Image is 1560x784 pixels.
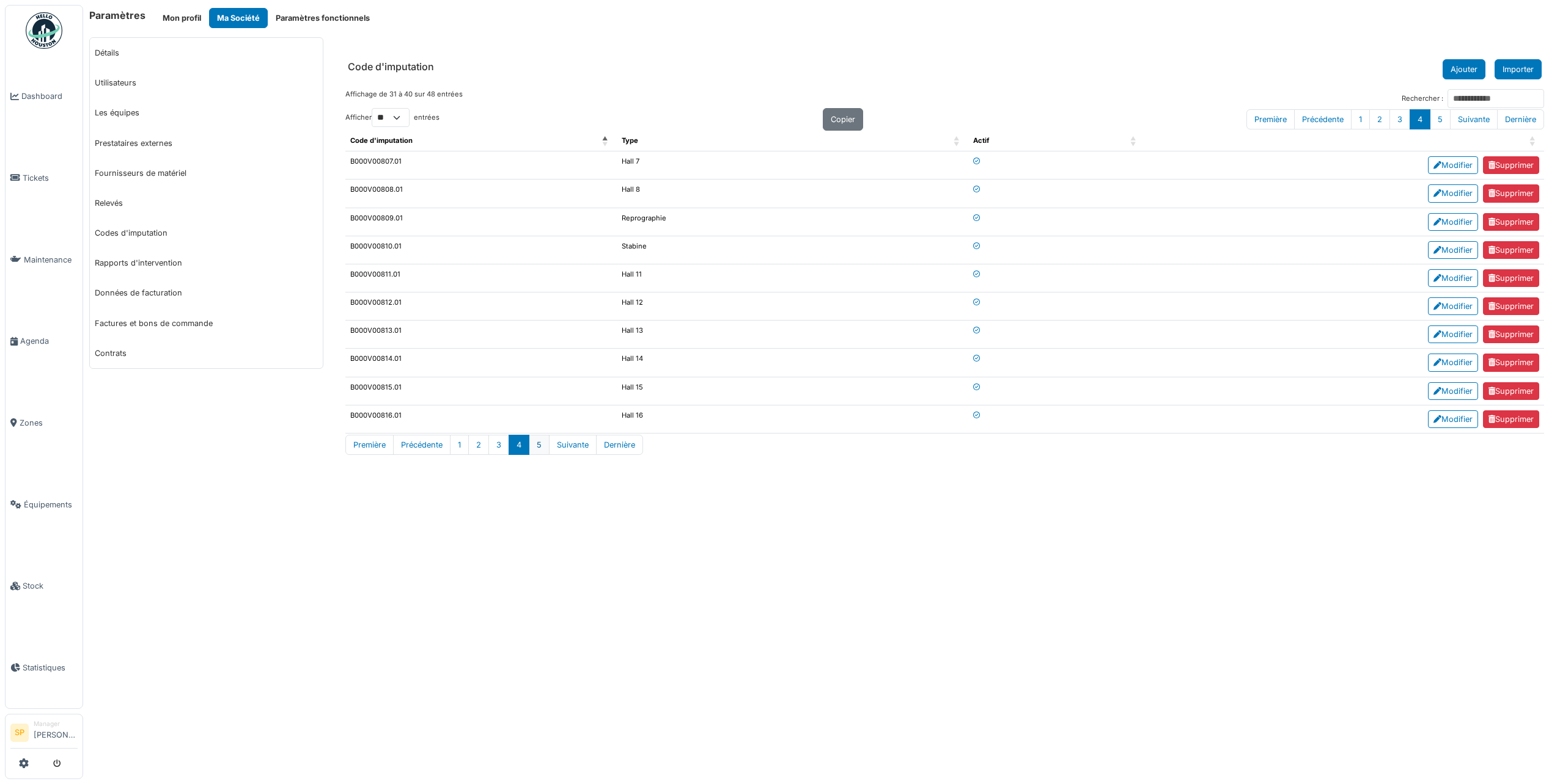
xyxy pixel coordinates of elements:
span: Type: Activate to sort [954,131,961,151]
span: Statistiques [23,662,78,673]
td: B000V00814.01 [345,349,617,377]
a: Supprimer [1483,354,1539,371]
a: Modifier [1428,325,1478,343]
a: Mon profil [155,8,209,28]
td: B000V00816.01 [345,405,617,433]
span: Stock [23,580,78,592]
span: Agenda [20,335,78,347]
a: Les équipes [90,98,323,128]
img: Badge_color-CXgf-gQk.svg [26,12,62,49]
span: Code d'imputation: Activate to invert sorting [602,131,609,151]
button: 2 [1369,109,1390,129]
td: Reprographie [617,208,968,236]
label: Afficher entrées [345,108,440,127]
a: Supprimer [1483,382,1539,400]
button: 1 [450,435,469,455]
button: Last [596,435,643,455]
button: 5 [1430,109,1451,129]
td: Hall 13 [617,321,968,349]
td: Hall 12 [617,292,968,321]
button: 5 [529,435,550,455]
a: Modifier [1428,213,1478,231]
button: Previous [393,435,451,455]
a: Utilisateurs [90,68,323,98]
button: Copier [823,108,863,131]
button: First [1246,109,1295,129]
button: Next [1450,109,1498,129]
a: Dashboard [6,56,83,137]
span: Zones [20,417,78,429]
a: Rapports d'intervention [90,248,323,278]
a: Supprimer [1483,184,1539,202]
button: 2 [468,435,489,455]
span: Actif: Activate to sort [1130,131,1138,151]
a: Modifier [1428,184,1478,202]
td: B000V00807.01 [345,151,617,180]
span: Actif [973,136,989,145]
a: Tickets [6,137,83,219]
button: 4 [1410,109,1430,129]
a: Supprimer [1483,325,1539,343]
a: Prestataires externes [90,128,323,158]
a: Supprimer [1483,269,1539,287]
button: 3 [1389,109,1410,129]
td: Hall 11 [617,264,968,292]
a: Statistiques [6,627,83,709]
button: Last [1497,109,1544,129]
h6: Paramètres [89,10,145,21]
button: 4 [509,435,529,455]
span: Code d'imputation [350,136,413,145]
button: 1 [1351,109,1370,129]
a: Données de facturation [90,278,323,308]
td: Hall 16 [617,405,968,433]
td: Hall 7 [617,151,968,180]
a: Agenda [6,300,83,382]
label: Rechercher : [1402,93,1443,104]
div: Affichage de 31 à 40 sur 48 entrées [345,89,463,108]
button: 3 [488,435,509,455]
td: Hall 14 [617,349,968,377]
span: Maintenance [24,254,78,266]
a: Fournisseurs de matériel [90,158,323,188]
td: B000V00810.01 [345,236,617,264]
h6: Code d'imputation [348,61,434,73]
button: Next [549,435,597,455]
td: Hall 8 [617,180,968,208]
a: Détails [90,38,323,68]
a: Supprimer [1483,213,1539,231]
span: Copier [831,115,855,124]
a: Équipements [6,463,83,545]
td: B000V00811.01 [345,264,617,292]
div: Manager [34,719,78,728]
td: B000V00809.01 [345,208,617,236]
td: Stabine [617,236,968,264]
td: B000V00808.01 [345,180,617,208]
button: Ma Société [209,8,268,28]
a: Modifier [1428,297,1478,315]
a: Supprimer [1483,297,1539,315]
a: Zones [6,382,83,464]
li: [PERSON_NAME] [34,719,78,746]
a: Modifier [1428,241,1478,259]
td: Hall 15 [617,377,968,405]
button: First [345,435,394,455]
button: Ajouter [1443,59,1485,79]
span: Tickets [23,172,78,184]
a: Modifier [1428,354,1478,371]
a: SP Manager[PERSON_NAME] [10,719,78,749]
select: Afficherentrées [372,108,410,127]
a: Relevés [90,188,323,218]
a: Supprimer [1483,241,1539,259]
a: Codes d'imputation [90,218,323,248]
a: Modifier [1428,410,1478,428]
td: B000V00813.01 [345,321,617,349]
button: Importer [1495,59,1542,79]
a: Factures et bons de commande [90,308,323,338]
td: B000V00815.01 [345,377,617,405]
span: : Activate to sort [1529,131,1537,151]
button: Paramètres fonctionnels [268,8,378,28]
a: Contrats [90,338,323,368]
a: Modifier [1428,156,1478,174]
